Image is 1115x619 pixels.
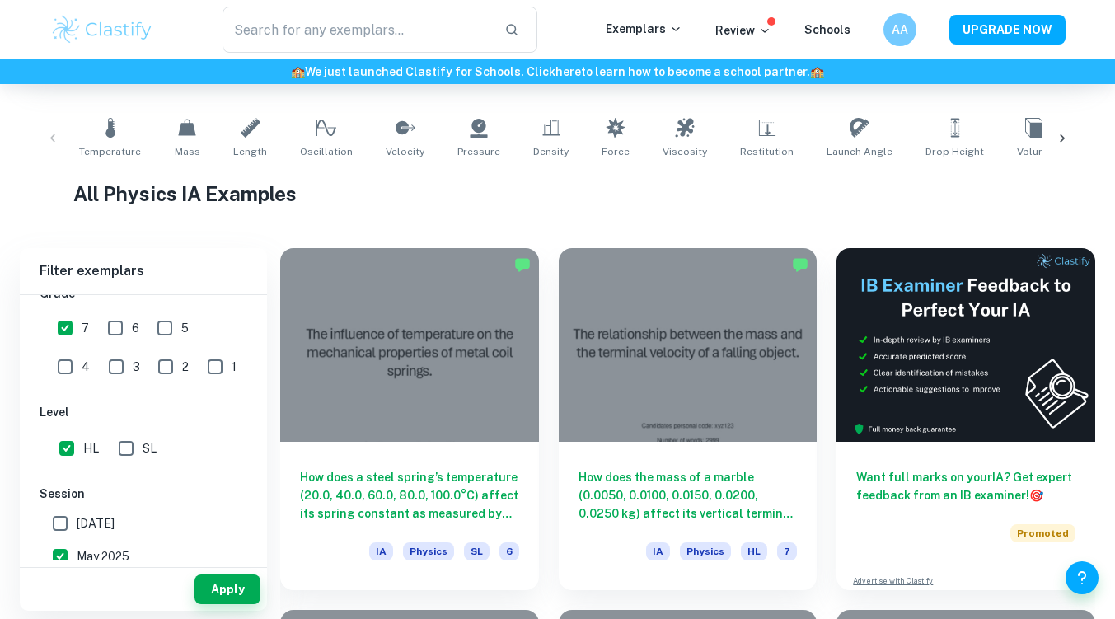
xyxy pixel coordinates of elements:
span: 5 [181,319,189,337]
span: 🏫 [291,65,305,78]
span: Temperature [79,144,141,159]
span: Mass [175,144,200,159]
input: Search for any exemplars... [223,7,492,53]
span: Oscillation [300,144,353,159]
button: Help and Feedback [1066,561,1099,594]
img: Clastify logo [50,13,155,46]
span: 6 [132,319,139,337]
span: 7 [82,319,89,337]
h1: All Physics IA Examples [73,179,1042,209]
span: 4 [82,358,90,376]
h6: How does a steel spring’s temperature (20.0, 40.0, 60.0, 80.0, 100.0°C) affect its spring constan... [300,468,519,523]
a: Advertise with Clastify [853,575,933,587]
h6: Filter exemplars [20,248,267,294]
p: Review [715,21,771,40]
h6: How does the mass of a marble (0.0050, 0.0100, 0.0150, 0.0200, 0.0250 kg) affect its vertical ter... [579,468,798,523]
span: 2 [182,358,189,376]
button: AA [883,13,916,46]
span: Drop Height [925,144,984,159]
a: Schools [804,23,850,36]
img: Marked [792,256,808,273]
h6: Level [40,403,247,421]
a: here [555,65,581,78]
span: Velocity [386,144,424,159]
h6: Session [40,485,247,503]
span: Physics [680,542,731,560]
span: 🏫 [810,65,824,78]
a: Want full marks on yourIA? Get expert feedback from an IB examiner!PromotedAdvertise with Clastify [836,248,1095,590]
a: How does a steel spring’s temperature (20.0, 40.0, 60.0, 80.0, 100.0°C) affect its spring constan... [280,248,539,590]
span: 6 [499,542,519,560]
button: Apply [194,574,260,604]
span: Length [233,144,267,159]
span: Restitution [740,144,794,159]
h6: AA [890,21,909,39]
span: 🎯 [1029,489,1043,502]
p: Exemplars [606,20,682,38]
span: Pressure [457,144,500,159]
span: Physics [403,542,454,560]
span: 1 [232,358,237,376]
span: HL [741,542,767,560]
span: Viscosity [663,144,707,159]
a: How does the mass of a marble (0.0050, 0.0100, 0.0150, 0.0200, 0.0250 kg) affect its vertical ter... [559,248,818,590]
span: 3 [133,358,140,376]
span: [DATE] [77,514,115,532]
img: Thumbnail [836,248,1095,442]
span: IA [369,542,393,560]
span: HL [83,439,99,457]
span: Promoted [1010,524,1075,542]
span: SL [143,439,157,457]
span: Launch Angle [827,144,892,159]
span: May 2025 [77,547,129,565]
span: Density [533,144,569,159]
h6: We just launched Clastify for Schools. Click to learn how to become a school partner. [3,63,1112,81]
span: IA [646,542,670,560]
h6: Want full marks on your IA ? Get expert feedback from an IB examiner! [856,468,1075,504]
span: Force [602,144,630,159]
span: Volume [1017,144,1053,159]
img: Marked [514,256,531,273]
span: 7 [777,542,797,560]
span: SL [464,542,490,560]
button: UPGRADE NOW [949,15,1066,45]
